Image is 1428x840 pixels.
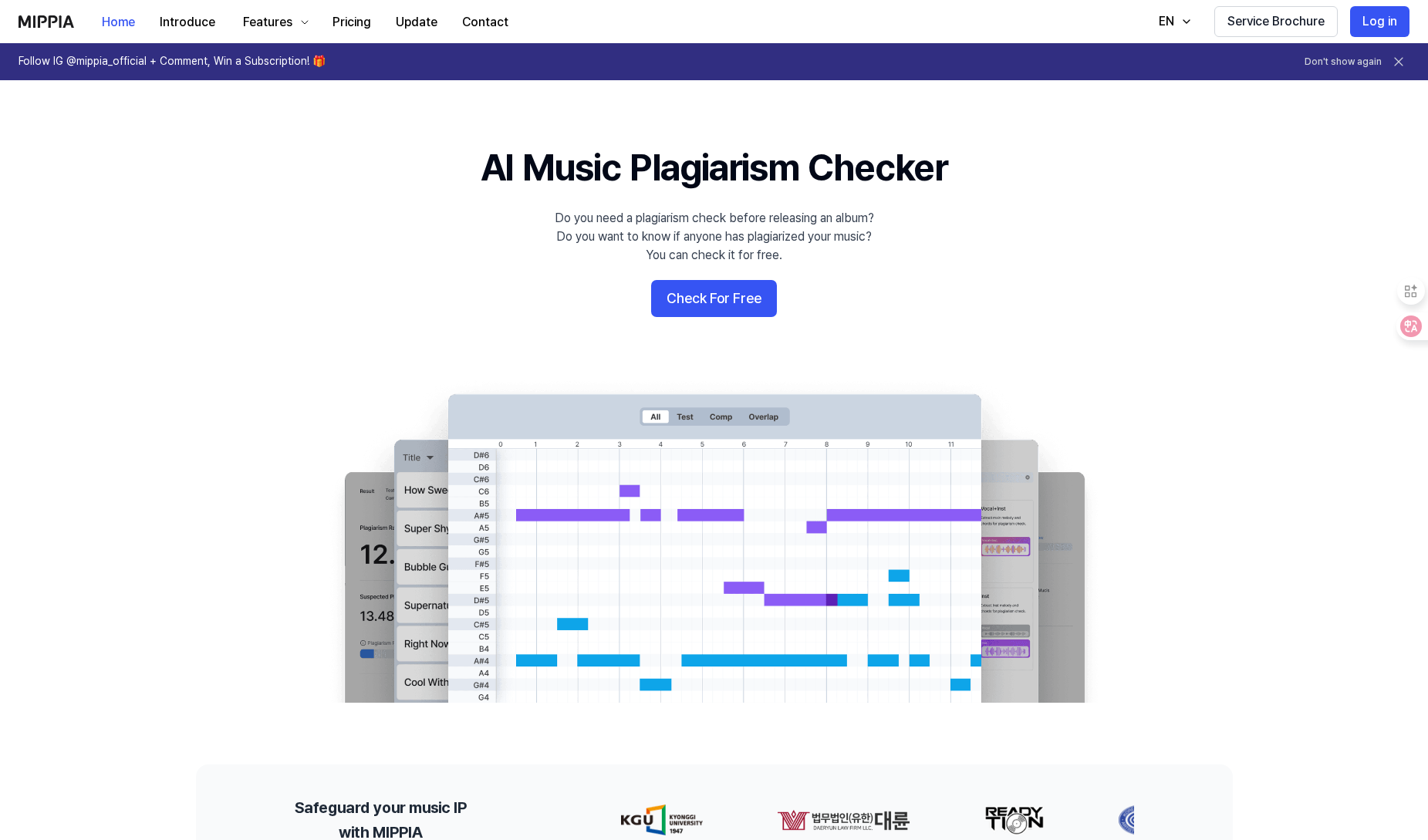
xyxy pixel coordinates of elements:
[383,7,450,38] button: Update
[771,805,904,835] img: partner-logo-1
[450,7,521,38] button: Contact
[1214,6,1338,37] button: Service Brochure
[228,7,320,38] button: Features
[147,7,228,38] button: Introduce
[1156,12,1177,31] div: EN
[240,13,295,32] div: Features
[1350,6,1409,37] button: Log in
[1112,805,1160,835] img: partner-logo-3
[89,7,147,38] button: Home
[555,209,874,265] div: Do you need a plagiarism check before releasing an album? Do you want to know if anyone has plagi...
[313,379,1116,703] img: main Image
[651,280,777,317] button: Check For Free
[1305,56,1382,69] button: Don't show again
[89,1,147,43] a: Home
[383,1,450,43] a: Update
[320,7,383,38] button: Pricing
[481,142,947,194] h1: AI Music Plagiarism Checker
[615,805,697,835] img: partner-logo-0
[19,15,74,28] img: logo
[1143,6,1202,37] button: EN
[978,805,1038,835] img: partner-logo-2
[19,54,326,69] h1: Follow IG @mippia_official + Comment, Win a Subscription! 🎁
